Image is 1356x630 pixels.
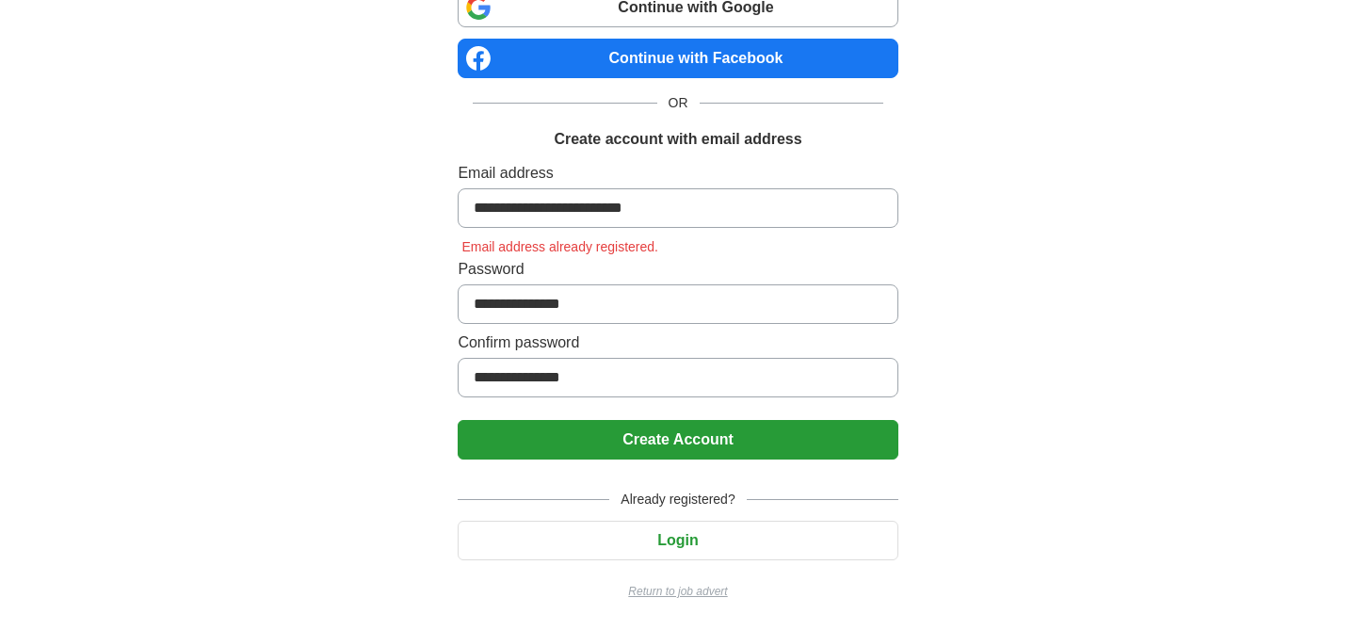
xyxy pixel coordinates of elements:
span: OR [657,93,700,113]
label: Email address [458,162,897,185]
button: Create Account [458,420,897,460]
label: Confirm password [458,331,897,354]
button: Login [458,521,897,560]
a: Login [458,532,897,548]
span: Email address already registered. [458,239,662,254]
a: Return to job advert [458,583,897,600]
a: Continue with Facebook [458,39,897,78]
h1: Create account with email address [554,128,801,151]
label: Password [458,258,897,281]
span: Already registered? [609,490,746,509]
